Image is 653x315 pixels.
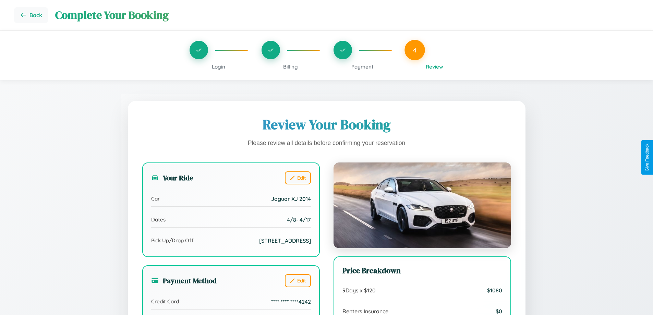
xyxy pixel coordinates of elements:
h1: Complete Your Booking [55,8,639,23]
h3: Payment Method [151,276,217,286]
span: Dates [151,216,166,223]
span: $ 1080 [487,287,502,294]
span: Renters Insurance [342,308,388,315]
span: 4 [413,46,416,54]
h1: Review Your Booking [142,115,511,134]
h3: Price Breakdown [342,265,502,276]
span: Jaguar XJ 2014 [271,195,311,202]
span: [STREET_ADDRESS] [259,237,311,244]
img: Jaguar XJ [334,162,511,248]
span: $ 0 [496,308,502,315]
span: Review [426,63,443,70]
span: 9 Days x $ 120 [342,287,376,294]
button: Edit [285,171,311,184]
span: Payment [351,63,374,70]
span: Billing [283,63,298,70]
h3: Your Ride [151,173,193,183]
span: Credit Card [151,298,179,305]
div: Give Feedback [645,144,650,171]
span: 4 / 8 - 4 / 17 [287,216,311,223]
p: Please review all details before confirming your reservation [142,138,511,149]
span: Car [151,195,160,202]
span: Login [212,63,225,70]
button: Edit [285,274,311,287]
button: Go back [14,7,48,23]
span: Pick Up/Drop Off [151,237,194,244]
